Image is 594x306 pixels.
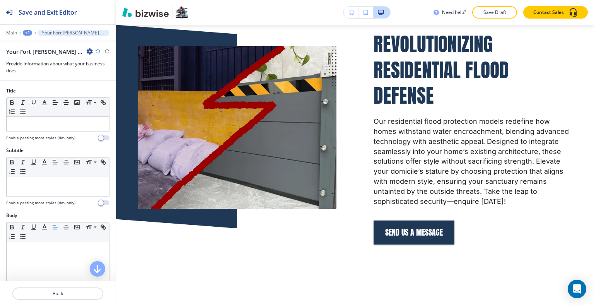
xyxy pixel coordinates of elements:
[6,48,84,56] h2: Your Fort [PERSON_NAME] Ally in Flood Defense-2
[38,30,109,36] button: Your Fort [PERSON_NAME] Ally in Flood Defense-2
[13,290,102,297] p: Back
[568,280,586,298] div: Open Intercom Messenger
[6,212,17,219] h2: Body
[6,147,24,154] h2: Subtitle
[6,60,109,74] h3: Provide information about what your business does
[6,200,75,206] h4: Enable pasting more styles (dev only)
[176,6,188,19] img: Your Logo
[472,6,517,19] button: Save Draft
[374,29,514,110] span: REVOLUTIONIZING RESIDENTIAL FLOOD DEFENSE
[23,30,32,36] button: +2
[6,30,17,36] button: Main
[374,116,572,207] p: Our residential flood protection models redefine how homes withstand water encroachment, blending...
[42,30,106,36] p: Your Fort [PERSON_NAME] Ally in Flood Defense-2
[442,9,466,16] h3: Need help?
[482,9,507,16] p: Save Draft
[6,135,75,141] h4: Enable pasting more styles (dev only)
[19,8,77,17] h2: Save and Exit Editor
[374,221,454,244] button: send us a message
[523,6,588,19] button: Contact Sales
[533,9,564,16] p: Contact Sales
[12,287,103,300] button: Back
[122,8,169,17] img: Bizwise Logo
[138,46,336,209] img: <p class="ql-align-left"><span style="color: rgb(30, 56, 86);">REVOLUTIONIZING RESIDENTIAL FLOOD ...
[6,87,16,94] h2: Title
